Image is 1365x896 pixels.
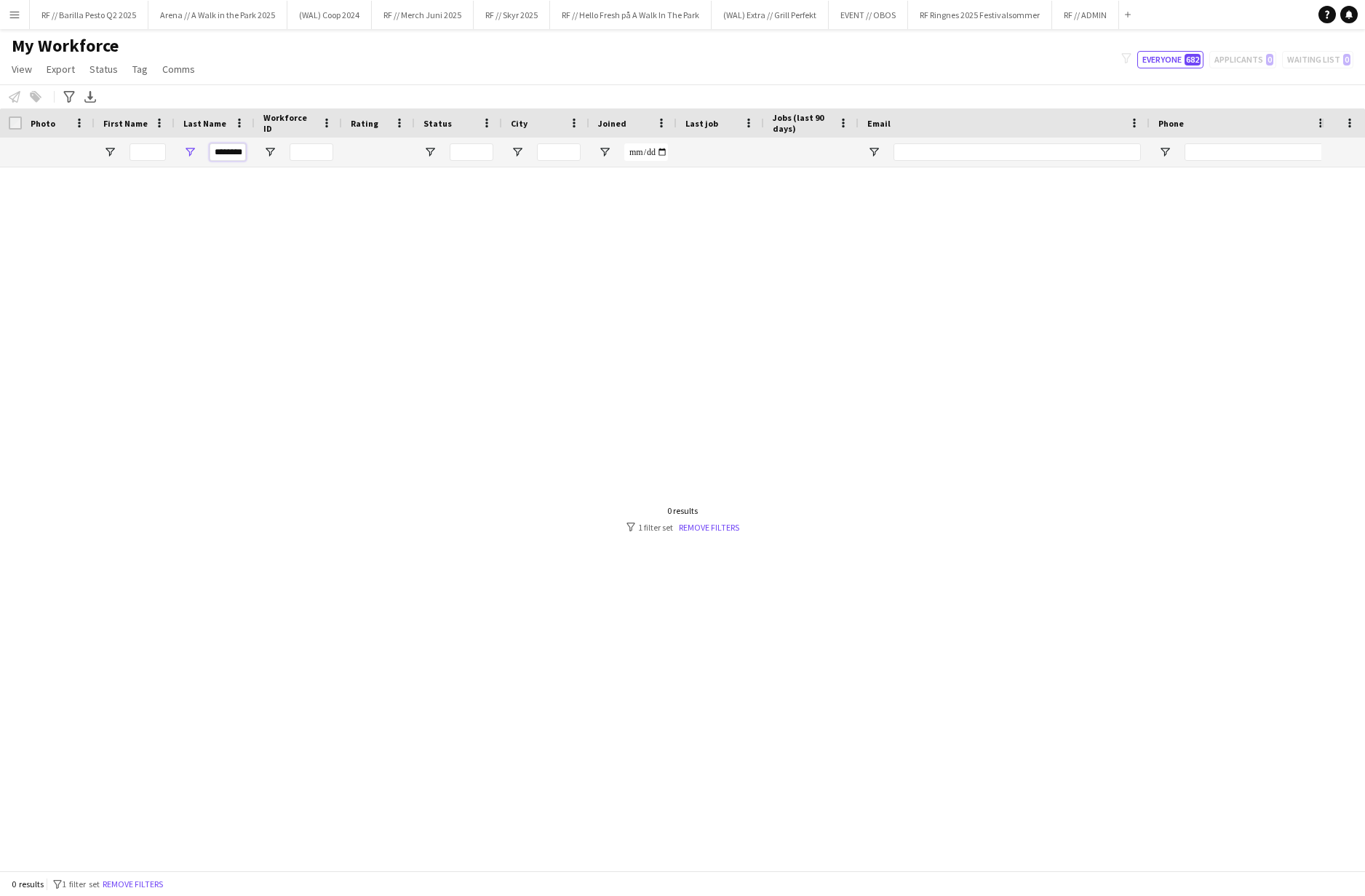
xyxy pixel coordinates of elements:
input: Workforce ID Filter Input [290,143,333,161]
button: RF // Barilla Pesto Q2 2025 [30,1,148,29]
span: Status [423,118,452,129]
span: View [12,63,32,76]
div: 0 results [626,505,739,516]
app-action-btn: Export XLSX [81,88,99,106]
span: 682 [1185,54,1201,66]
span: 1 filter set [62,879,100,889]
button: RF // Skyr 2025 [474,1,550,29]
span: My Workforce [12,35,119,57]
button: Everyone682 [1137,51,1203,68]
button: RF Ringnes 2025 Festivalsommer [908,1,1052,29]
input: First Name Filter Input [130,143,166,161]
button: Arena // A Walk in the Park 2025 [148,1,287,29]
span: Last Name [183,118,226,129]
span: Tag [132,63,148,76]
span: Email [867,118,891,129]
button: Open Filter Menu [511,146,524,159]
span: Photo [31,118,55,129]
button: Open Filter Menu [867,146,880,159]
input: Email Filter Input [894,143,1141,161]
span: City [511,118,528,129]
span: Joined [598,118,626,129]
button: Open Filter Menu [183,146,196,159]
button: EVENT // OBOS [829,1,908,29]
input: Column with Header Selection [9,116,22,130]
button: Open Filter Menu [423,146,437,159]
a: Export [41,60,81,79]
a: Tag [127,60,154,79]
span: Phone [1158,118,1184,129]
button: Remove filters [100,876,166,892]
span: Jobs (last 90 days) [773,112,832,134]
a: Status [84,60,124,79]
input: Status Filter Input [450,143,493,161]
a: Remove filters [679,522,739,533]
span: Export [47,63,75,76]
input: Last Name Filter Input [210,143,246,161]
button: RF // ADMIN [1052,1,1119,29]
input: Phone Filter Input [1185,143,1327,161]
button: (WAL) Coop 2024 [287,1,372,29]
a: View [6,60,38,79]
button: Open Filter Menu [263,146,276,159]
span: Status [89,63,118,76]
button: Open Filter Menu [598,146,611,159]
input: Joined Filter Input [624,143,668,161]
span: First Name [103,118,148,129]
button: RF // Hello Fresh på A Walk In The Park [550,1,712,29]
span: Rating [351,118,378,129]
span: Comms [162,63,195,76]
span: Workforce ID [263,112,316,134]
div: 1 filter set [626,522,739,533]
input: City Filter Input [537,143,581,161]
button: RF // Merch Juni 2025 [372,1,474,29]
span: Last job [685,118,718,129]
button: Open Filter Menu [103,146,116,159]
button: Open Filter Menu [1158,146,1171,159]
a: Comms [156,60,201,79]
button: (WAL) Extra // Grill Perfekt [712,1,829,29]
app-action-btn: Advanced filters [60,88,78,106]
